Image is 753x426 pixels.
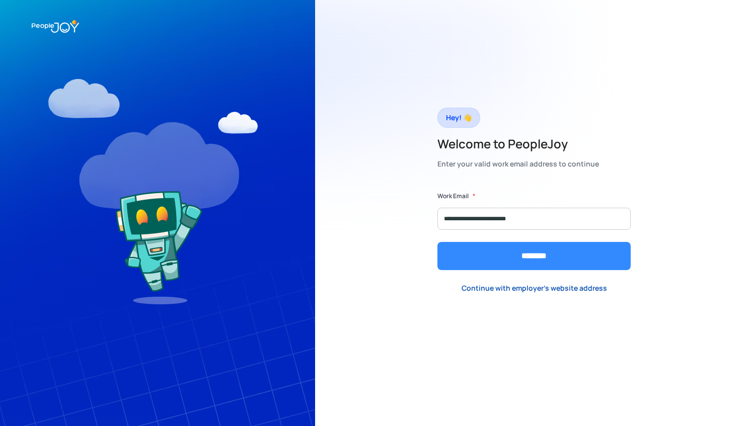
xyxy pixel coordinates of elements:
form: Form [437,191,631,270]
h2: Welcome to PeopleJoy [437,136,599,152]
div: Continue with employer's website address [462,283,607,293]
label: Work Email [437,191,469,201]
a: Continue with employer's website address [454,278,615,298]
div: Hey! 👋 [446,111,472,125]
div: Enter your valid work email address to continue [437,157,599,171]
